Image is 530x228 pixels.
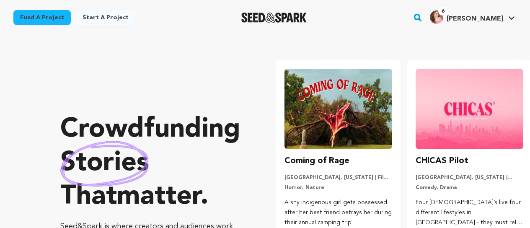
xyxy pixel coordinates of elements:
a: Fund a project [13,10,71,25]
span: [PERSON_NAME] [447,16,503,22]
h3: CHICAS Pilot [416,154,468,168]
span: Tilly B.'s Profile [428,9,517,26]
p: A shy indigenous girl gets possessed after her best friend betrays her during their annual campin... [284,198,392,228]
h3: Coming of Rage [284,154,349,168]
p: Horror, Nature [284,184,392,191]
div: Tilly B.'s Profile [430,10,503,24]
a: Start a project [76,10,135,25]
img: 38bf514de36278a0.jpg [430,10,443,24]
a: Tilly B.'s Profile [428,9,517,24]
span: matter [117,184,200,210]
img: hand sketched image [60,141,149,187]
a: Seed&Spark Homepage [241,13,307,23]
img: Coming of Rage image [284,69,392,149]
p: Comedy, Drama [416,184,523,191]
p: Crowdfunding that . [60,113,243,214]
span: 6 [438,7,448,16]
img: CHICAS Pilot image [416,69,523,149]
img: Seed&Spark Logo Dark Mode [241,13,307,23]
p: [GEOGRAPHIC_DATA], [US_STATE] | Film Short [284,174,392,181]
p: Four [DEMOGRAPHIC_DATA]’s live four different lifestyles in [GEOGRAPHIC_DATA] - they must rely on... [416,198,523,228]
p: [GEOGRAPHIC_DATA], [US_STATE] | Series [416,174,523,181]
